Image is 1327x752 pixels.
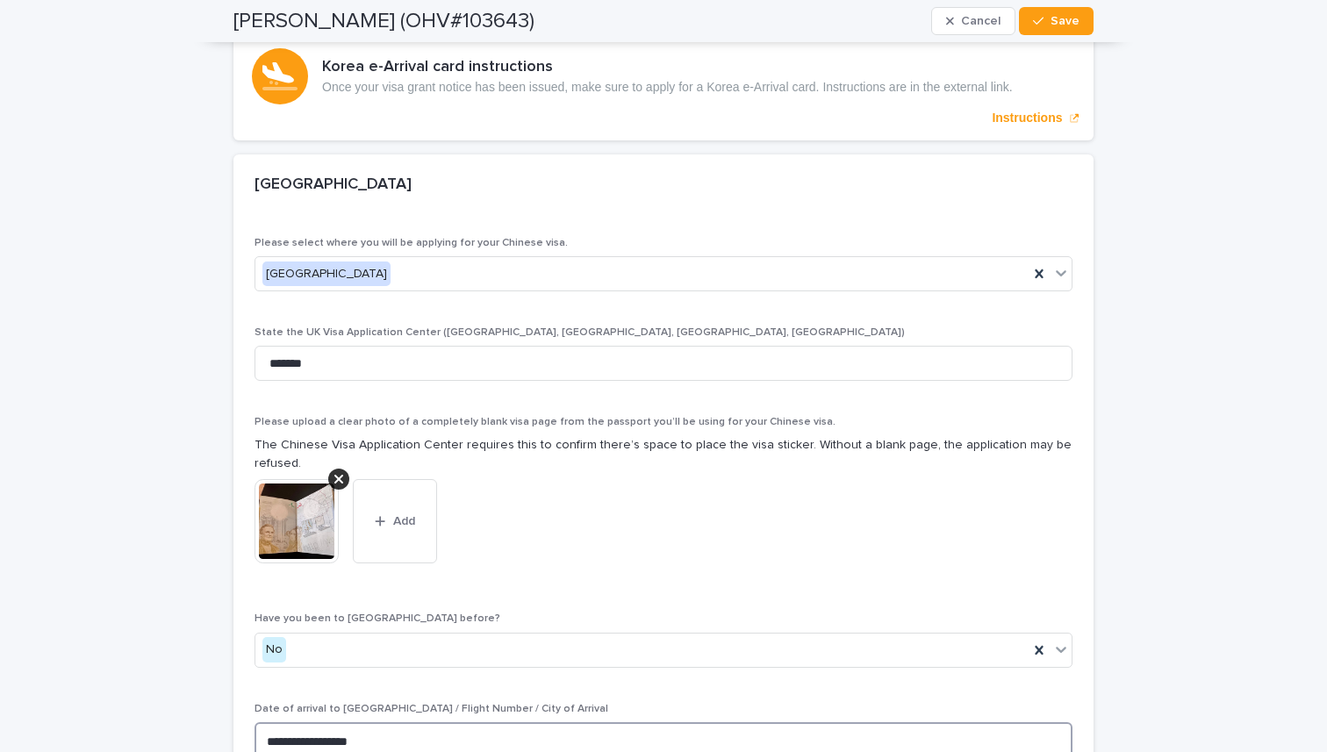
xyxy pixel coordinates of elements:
a: Instructions [233,12,1094,140]
button: Add [353,479,437,563]
span: Save [1051,15,1080,27]
button: Save [1019,7,1094,35]
span: Cancel [961,15,1001,27]
h3: Korea e-Arrival card instructions [322,58,1013,77]
p: Once your visa grant notice has been issued, make sure to apply for a Korea e-Arrival card. Instr... [322,80,1013,95]
p: The Chinese Visa Application Center requires this to confirm there’s space to place the visa stic... [255,436,1072,473]
h2: [PERSON_NAME] (OHV#103643) [233,9,534,34]
span: Please select where you will be applying for your Chinese visa. [255,238,568,248]
button: Cancel [931,7,1015,35]
h2: [GEOGRAPHIC_DATA] [255,175,412,195]
span: Have you been to [GEOGRAPHIC_DATA] before? [255,613,500,624]
div: No [262,637,286,662]
span: Date of arrival to [GEOGRAPHIC_DATA] / Flight Number / City of Arrival [255,704,608,714]
span: Please upload a clear photo of a completely blank visa page from the passport you’ll be using for... [255,417,836,427]
div: [GEOGRAPHIC_DATA] [262,261,391,287]
p: Instructions [992,111,1062,125]
span: State the UK Visa Application Center ([GEOGRAPHIC_DATA], [GEOGRAPHIC_DATA], [GEOGRAPHIC_DATA], [G... [255,327,905,338]
span: Add [393,515,415,527]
